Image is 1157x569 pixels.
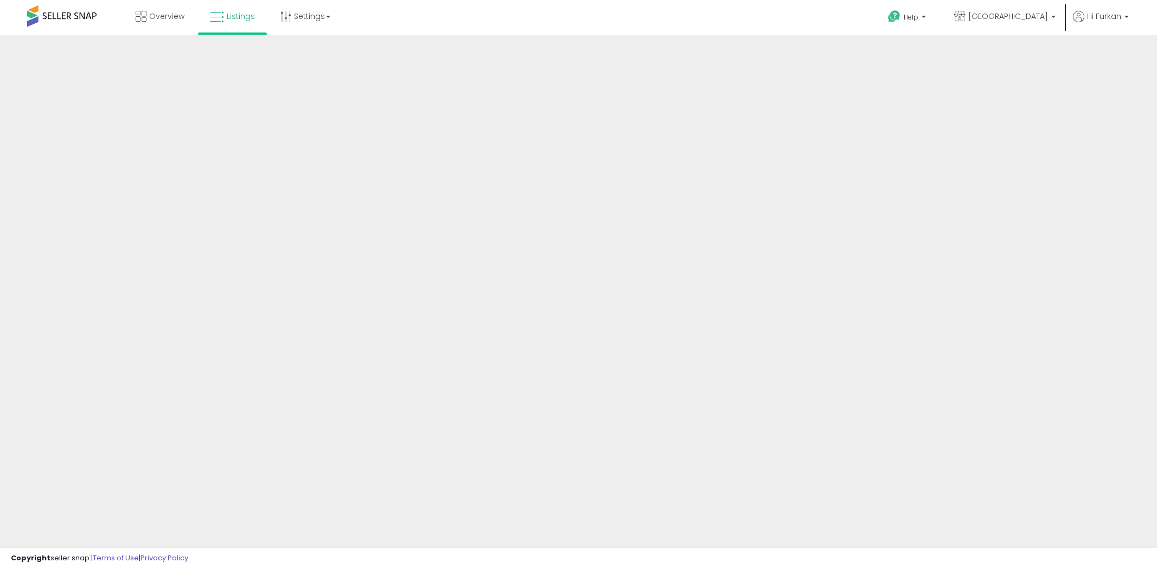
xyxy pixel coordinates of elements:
[1087,11,1121,22] span: Hi Furkan
[1073,11,1129,35] a: Hi Furkan
[887,10,901,23] i: Get Help
[904,12,918,22] span: Help
[227,11,255,22] span: Listings
[879,2,937,35] a: Help
[968,11,1048,22] span: [GEOGRAPHIC_DATA]
[149,11,184,22] span: Overview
